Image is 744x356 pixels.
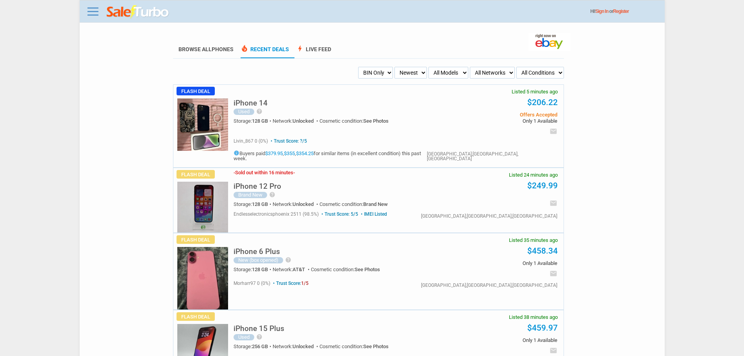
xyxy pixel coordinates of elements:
span: Only 1 Available [439,338,557,343]
span: local_fire_department [241,45,248,52]
span: Offers Accepted [439,112,557,117]
span: Only 1 Available [439,118,557,123]
a: local_fire_departmentRecent Deals [241,46,289,58]
span: See Photos [363,343,389,349]
div: Storage: [234,344,273,349]
div: [GEOGRAPHIC_DATA],[GEOGRAPHIC_DATA],[GEOGRAPHIC_DATA] [421,283,557,288]
div: Storage: [234,267,273,272]
a: $459.97 [527,323,558,333]
span: - [293,170,295,175]
span: Flash Deal [177,312,215,321]
a: $458.34 [527,246,558,256]
span: Hi! [591,9,596,14]
div: Cosmetic condition: [319,118,389,123]
div: Network: [273,202,319,207]
span: Unlocked [293,201,314,207]
img: s-l225.jpg [177,182,228,233]
a: $379.95 [265,150,283,156]
img: s-l225.jpg [177,98,228,151]
span: 256 GB [252,343,268,349]
div: Network: [273,118,319,123]
div: Cosmetic condition: [319,202,388,207]
span: Listed 38 minutes ago [509,315,558,320]
h3: Sold out within 16 minutes [234,170,295,175]
span: Only 1 Available [439,261,557,266]
div: New (box opened) [234,257,283,263]
a: $206.22 [527,98,558,107]
span: Trust Score: [271,281,309,286]
img: s-l225.jpg [177,247,228,309]
a: Register [613,9,629,14]
h5: iPhone 12 Pro [234,182,281,190]
img: saleturbo.com - Online Deals and Discount Coupons [107,5,169,19]
a: Browse AllPhones [178,46,234,52]
a: $354.25 [296,150,314,156]
div: Used [234,109,254,115]
span: Flash Deal [177,235,215,244]
div: Cosmetic condition: [311,267,380,272]
span: - [234,170,235,175]
i: info [234,150,239,156]
h5: iPhone 14 [234,99,268,107]
a: iPhone 14 [234,101,268,107]
i: help [285,257,291,263]
a: iPhone 6 Plus [234,249,280,255]
span: 128 GB [252,201,268,207]
i: help [256,334,262,340]
a: iPhone 12 Pro [234,184,281,190]
div: Brand New [234,192,267,198]
a: $355 [284,150,295,156]
span: AT&T [293,267,305,272]
div: Used [234,334,254,340]
span: Listed 5 minutes ago [512,89,558,94]
span: Trust Score: 5/5 [320,211,358,217]
i: email [550,270,557,277]
i: help [256,108,262,114]
span: Flash Deal [177,87,215,95]
span: Listed 35 minutes ago [509,238,558,243]
div: Network: [273,267,311,272]
span: 1/5 [301,281,309,286]
span: Trust Score: ?/5 [269,138,307,144]
a: iPhone 15 Plus [234,326,284,332]
span: morharr97 0 (0%) [234,281,270,286]
div: [GEOGRAPHIC_DATA],[GEOGRAPHIC_DATA],[GEOGRAPHIC_DATA] [421,214,557,218]
div: Cosmetic condition: [319,344,389,349]
span: endlesselectronicsphoenix 2511 (98.5%) [234,211,319,217]
span: See Photos [355,267,380,272]
span: Phones [212,46,234,52]
i: email [550,127,557,135]
i: email [550,199,557,207]
div: Storage: [234,118,273,123]
span: See Photos [363,118,389,124]
h5: iPhone 6 Plus [234,248,280,255]
span: IMEI Listed [359,211,387,217]
span: Unlocked [293,343,314,349]
span: 128 GB [252,118,268,124]
i: email [550,347,557,354]
h5: iPhone 15 Plus [234,325,284,332]
a: $249.99 [527,181,558,190]
span: or [609,9,629,14]
span: bolt [296,45,304,52]
span: livin_867 0 (0%) [234,138,268,144]
span: 128 GB [252,267,268,272]
div: Storage: [234,202,273,207]
span: Listed 24 minutes ago [509,172,558,177]
a: Sign In [596,9,608,14]
span: Flash Deal [177,170,215,179]
span: Unlocked [293,118,314,124]
div: Network: [273,344,319,349]
a: boltLive Feed [296,46,331,58]
span: Brand New [363,201,388,207]
i: help [269,191,275,198]
div: [GEOGRAPHIC_DATA],[GEOGRAPHIC_DATA],[GEOGRAPHIC_DATA] [427,152,557,161]
h5: Buyers paid , , for similar items (in excellent condition) this past week. [234,150,427,161]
